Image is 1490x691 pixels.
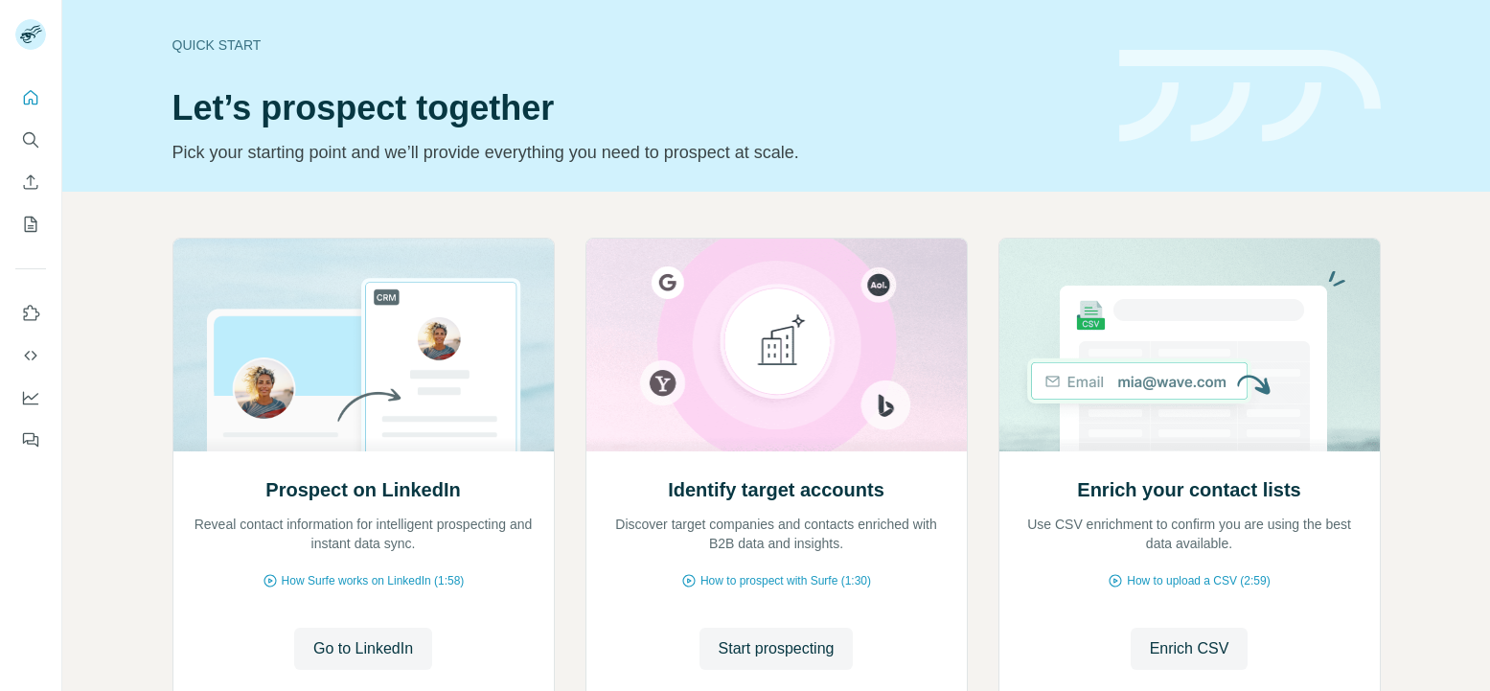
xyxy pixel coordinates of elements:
span: Go to LinkedIn [313,637,413,660]
button: Enrich CSV [15,165,46,199]
button: Use Surfe on LinkedIn [15,296,46,331]
span: Enrich CSV [1150,637,1229,660]
h1: Let’s prospect together [172,89,1096,127]
div: Quick start [172,35,1096,55]
h2: Enrich your contact lists [1077,476,1300,503]
span: How to upload a CSV (2:59) [1127,572,1270,589]
button: Search [15,123,46,157]
img: Enrich your contact lists [998,239,1381,451]
h2: Identify target accounts [668,476,884,503]
h2: Prospect on LinkedIn [265,476,460,503]
button: Dashboard [15,380,46,415]
img: Prospect on LinkedIn [172,239,555,451]
span: Start prospecting [719,637,835,660]
button: Quick start [15,81,46,115]
button: Start prospecting [699,628,854,670]
p: Reveal contact information for intelligent prospecting and instant data sync. [193,515,535,553]
p: Pick your starting point and we’ll provide everything you need to prospect at scale. [172,139,1096,166]
button: Go to LinkedIn [294,628,432,670]
img: banner [1119,50,1381,143]
button: Enrich CSV [1131,628,1249,670]
p: Use CSV enrichment to confirm you are using the best data available. [1019,515,1361,553]
span: How Surfe works on LinkedIn (1:58) [282,572,465,589]
span: How to prospect with Surfe (1:30) [700,572,871,589]
button: Use Surfe API [15,338,46,373]
button: Feedback [15,423,46,457]
img: Identify target accounts [585,239,968,451]
button: My lists [15,207,46,242]
p: Discover target companies and contacts enriched with B2B data and insights. [606,515,948,553]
